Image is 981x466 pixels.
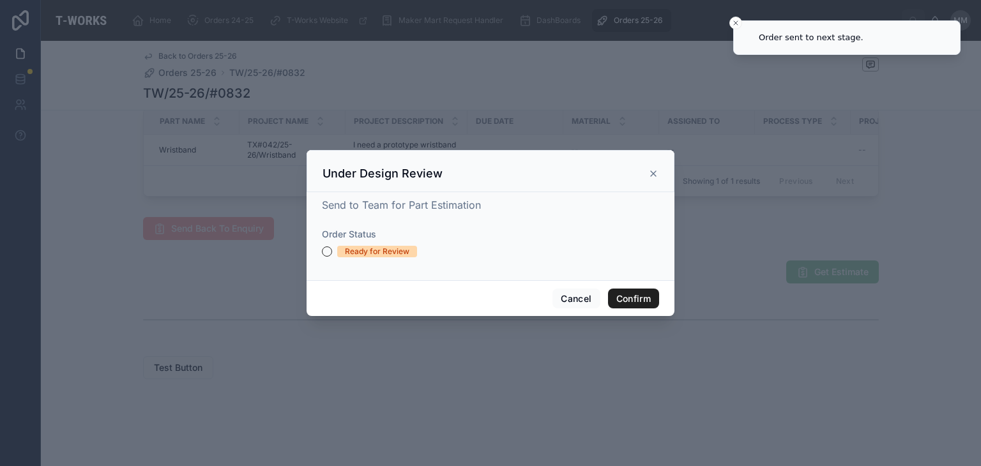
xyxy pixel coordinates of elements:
[322,199,481,211] span: Send to Team for Part Estimation
[729,17,742,29] button: Close toast
[345,246,409,257] div: Ready for Review
[759,31,863,44] div: Order sent to next stage.
[608,289,659,309] button: Confirm
[552,289,600,309] button: Cancel
[322,229,376,239] span: Order Status
[323,166,443,181] h3: Under Design Review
